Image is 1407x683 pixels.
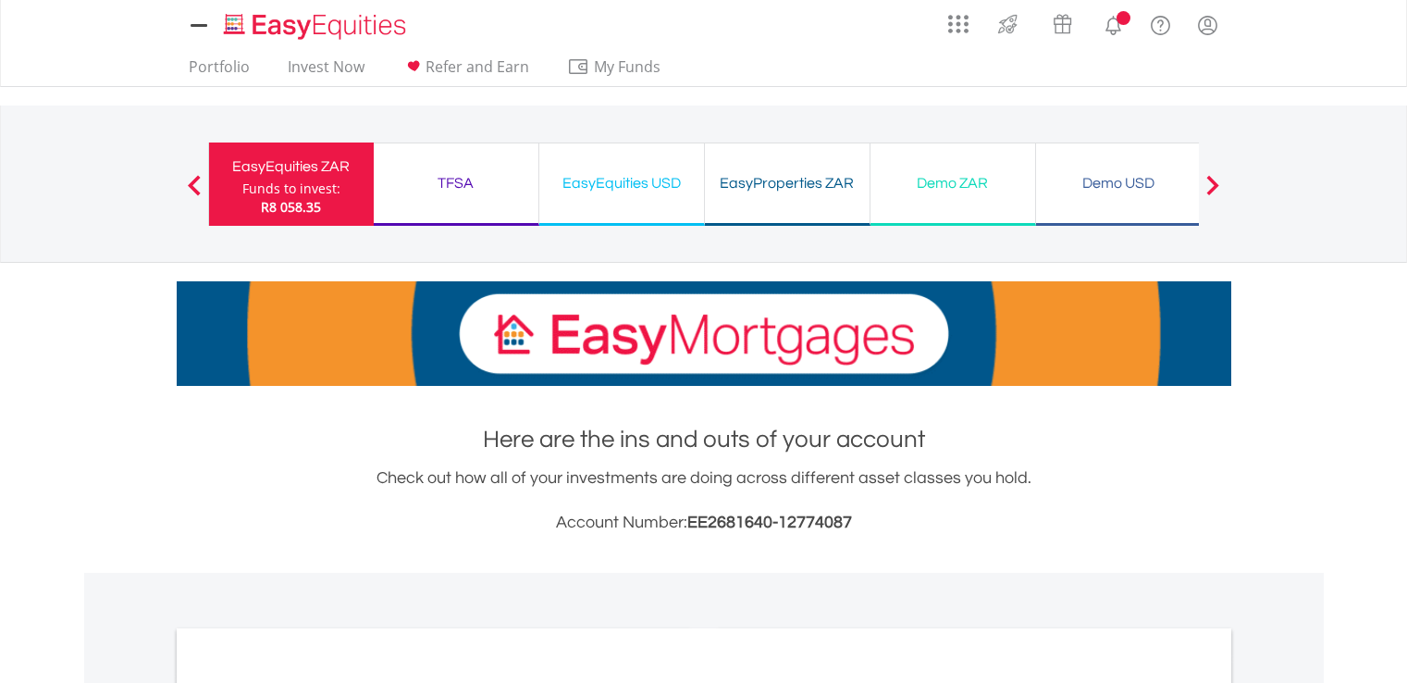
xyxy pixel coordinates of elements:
[177,423,1231,456] h1: Here are the ins and outs of your account
[261,198,321,216] span: R8 058.35
[177,510,1231,536] h3: Account Number:
[1184,5,1231,45] a: My Profile
[550,170,693,196] div: EasyEquities USD
[948,14,969,34] img: grid-menu-icon.svg
[181,57,257,86] a: Portfolio
[687,514,852,531] span: EE2681640-12774087
[1047,9,1078,39] img: vouchers-v2.svg
[220,11,413,42] img: EasyEquities_Logo.png
[1194,184,1231,203] button: Next
[1090,5,1137,42] a: Notifications
[567,55,688,79] span: My Funds
[220,154,363,180] div: EasyEquities ZAR
[1137,5,1184,42] a: FAQ's and Support
[395,57,537,86] a: Refer and Earn
[993,9,1023,39] img: thrive-v2.svg
[242,180,340,198] div: Funds to invest:
[177,281,1231,386] img: EasyMortage Promotion Banner
[177,466,1231,536] div: Check out how all of your investments are doing across different asset classes you hold.
[426,56,529,77] span: Refer and Earn
[936,5,981,34] a: AppsGrid
[716,170,858,196] div: EasyProperties ZAR
[1035,5,1090,39] a: Vouchers
[882,170,1024,196] div: Demo ZAR
[216,5,413,42] a: Home page
[385,170,527,196] div: TFSA
[1047,170,1190,196] div: Demo USD
[280,57,372,86] a: Invest Now
[176,184,213,203] button: Previous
